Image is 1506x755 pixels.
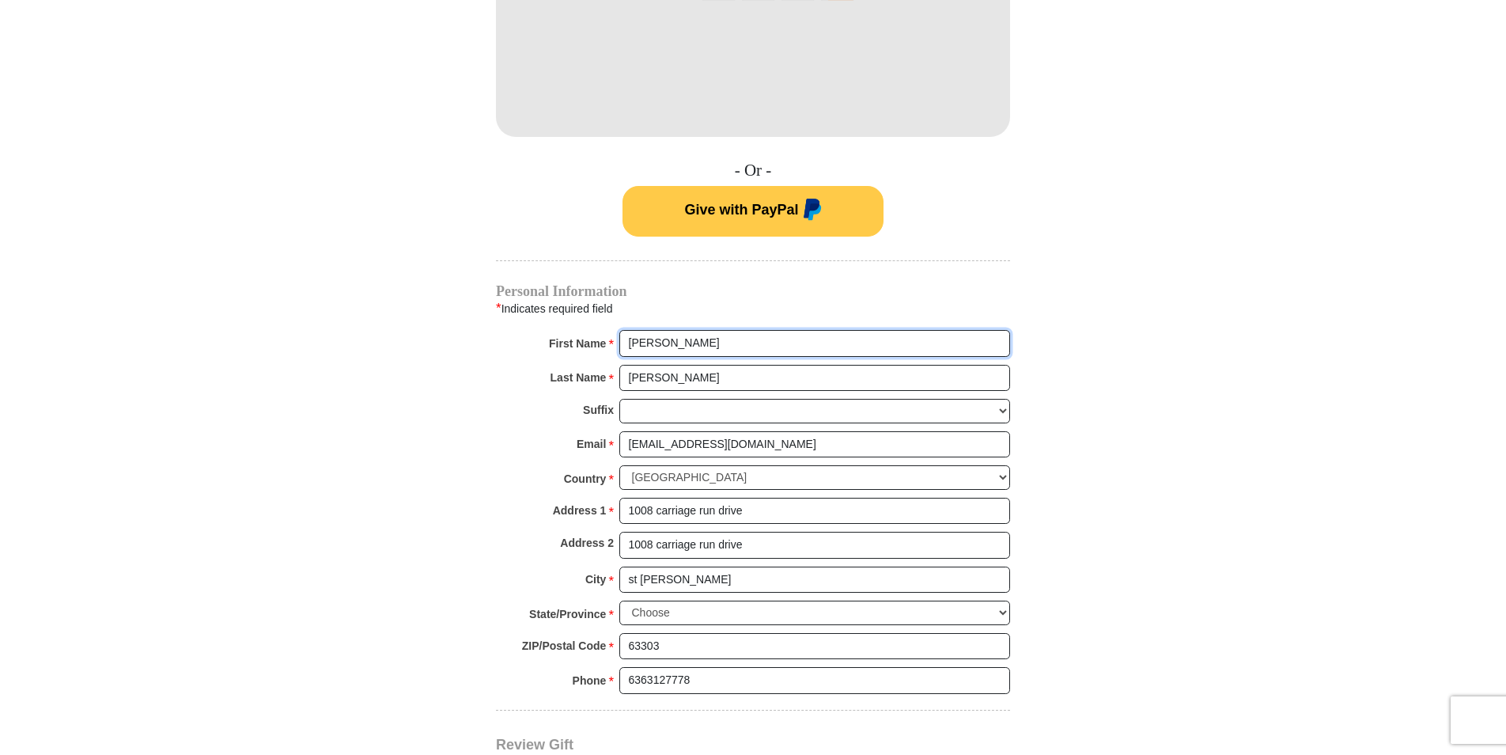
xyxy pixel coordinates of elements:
[573,670,607,692] strong: Phone
[799,199,822,224] img: paypal
[622,186,884,237] button: Give with PayPal
[583,399,614,421] strong: Suffix
[496,298,1010,319] div: Indicates required field
[684,202,798,218] span: Give with PayPal
[496,285,1010,298] h4: Personal Information
[585,568,606,590] strong: City
[522,635,607,657] strong: ZIP/Postal Code
[496,737,573,753] span: Review Gift
[560,532,614,554] strong: Address 2
[551,366,607,389] strong: Last Name
[496,161,1010,180] h4: - Or -
[553,499,607,522] strong: Address 1
[549,332,606,355] strong: First Name
[564,468,607,490] strong: Country
[577,433,606,455] strong: Email
[529,603,606,625] strong: State/Province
